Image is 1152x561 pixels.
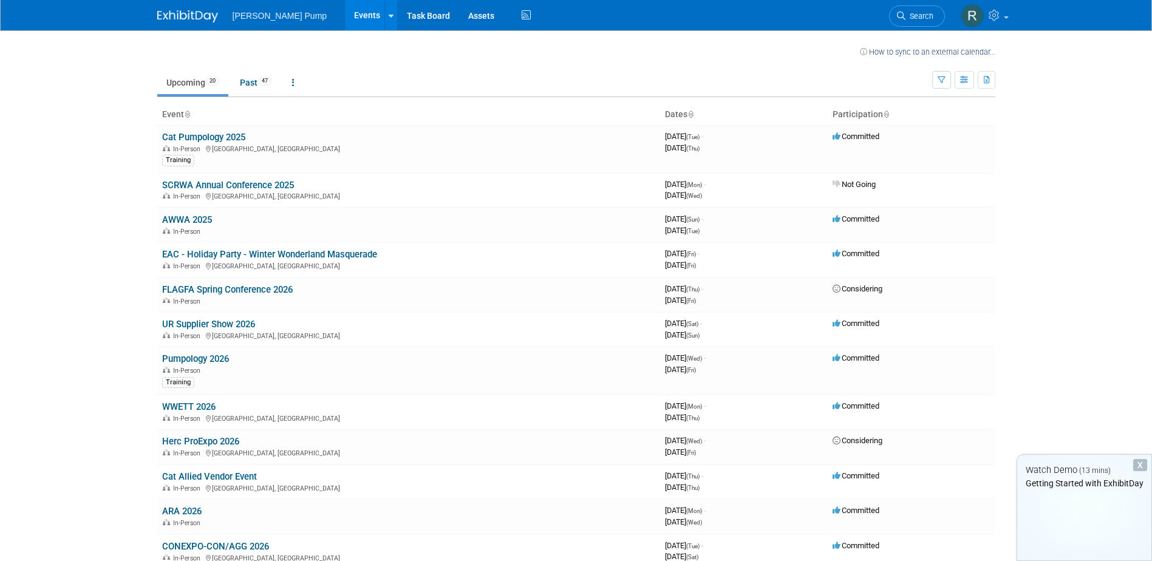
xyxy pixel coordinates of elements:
span: Not Going [833,180,876,189]
span: Committed [833,214,879,223]
span: [DATE] [665,143,700,152]
a: CONEXPO-CON/AGG 2026 [162,541,269,552]
span: [DATE] [665,541,703,550]
a: SCRWA Annual Conference 2025 [162,180,294,191]
img: In-Person Event [163,332,170,338]
th: Event [157,104,660,125]
img: In-Person Event [163,192,170,199]
span: (Thu) [686,286,700,293]
span: (Wed) [686,438,702,444]
img: In-Person Event [163,367,170,373]
span: [DATE] [665,447,696,457]
span: [DATE] [665,401,706,410]
div: [GEOGRAPHIC_DATA], [GEOGRAPHIC_DATA] [162,330,655,340]
span: Committed [833,471,879,480]
span: (Mon) [686,403,702,410]
span: 20 [206,76,219,86]
span: [DATE] [665,214,703,223]
span: Committed [833,319,879,328]
span: - [704,401,706,410]
span: [DATE] [665,296,696,305]
a: AWWA 2025 [162,214,212,225]
span: In-Person [173,145,204,153]
a: Pumpology 2026 [162,353,229,364]
span: [DATE] [665,436,706,445]
span: - [701,541,703,550]
span: (Sat) [686,321,698,327]
span: (Tue) [686,228,700,234]
div: [GEOGRAPHIC_DATA], [GEOGRAPHIC_DATA] [162,191,655,200]
span: Considering [833,436,882,445]
a: Upcoming20 [157,71,228,94]
span: 47 [258,76,271,86]
span: [DATE] [665,506,706,515]
img: In-Person Event [163,415,170,421]
span: (Sun) [686,332,700,339]
div: Watch Demo [1017,464,1151,477]
span: (Mon) [686,182,702,188]
span: Considering [833,284,882,293]
span: - [704,436,706,445]
span: [DATE] [665,353,706,362]
span: Committed [833,249,879,258]
span: [DATE] [665,226,700,235]
span: [PERSON_NAME] Pump [233,11,327,21]
span: (Thu) [686,145,700,152]
a: Herc ProExpo 2026 [162,436,239,447]
a: UR Supplier Show 2026 [162,319,255,330]
div: Getting Started with ExhibitDay [1017,477,1151,489]
th: Participation [828,104,995,125]
span: (Thu) [686,484,700,491]
div: Dismiss [1133,459,1147,471]
span: [DATE] [665,365,696,374]
span: Search [905,12,933,21]
span: - [704,180,706,189]
span: [DATE] [665,517,702,526]
a: WWETT 2026 [162,401,216,412]
div: [GEOGRAPHIC_DATA], [GEOGRAPHIC_DATA] [162,143,655,153]
span: (Wed) [686,192,702,199]
span: [DATE] [665,471,703,480]
div: [GEOGRAPHIC_DATA], [GEOGRAPHIC_DATA] [162,413,655,423]
span: (Fri) [686,449,696,456]
img: Ryan Intriago [961,4,984,27]
img: In-Person Event [163,228,170,234]
span: [DATE] [665,483,700,492]
div: [GEOGRAPHIC_DATA], [GEOGRAPHIC_DATA] [162,483,655,492]
span: - [704,353,706,362]
span: In-Person [173,297,204,305]
span: In-Person [173,415,204,423]
span: (Fri) [686,297,696,304]
span: In-Person [173,367,204,375]
img: In-Person Event [163,262,170,268]
span: [DATE] [665,284,703,293]
span: In-Person [173,228,204,236]
span: (Thu) [686,415,700,421]
span: In-Person [173,484,204,492]
div: Training [162,155,194,166]
span: In-Person [173,449,204,457]
span: [DATE] [665,552,698,561]
span: Committed [833,353,879,362]
span: (Fri) [686,251,696,257]
span: - [701,284,703,293]
span: (Tue) [686,543,700,549]
img: In-Person Event [163,297,170,304]
span: (13 mins) [1079,466,1111,475]
span: [DATE] [665,319,702,328]
img: In-Person Event [163,145,170,151]
span: (Fri) [686,367,696,373]
span: - [704,506,706,515]
a: Sort by Participation Type [883,109,889,119]
a: EAC - Holiday Party - Winter Wonderland Masquerade [162,249,377,260]
span: [DATE] [665,260,696,270]
span: (Wed) [686,355,702,362]
img: In-Person Event [163,484,170,491]
span: - [700,319,702,328]
img: In-Person Event [163,449,170,455]
span: (Wed) [686,519,702,526]
span: (Tue) [686,134,700,140]
span: - [698,249,700,258]
img: In-Person Event [163,554,170,560]
span: - [701,214,703,223]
